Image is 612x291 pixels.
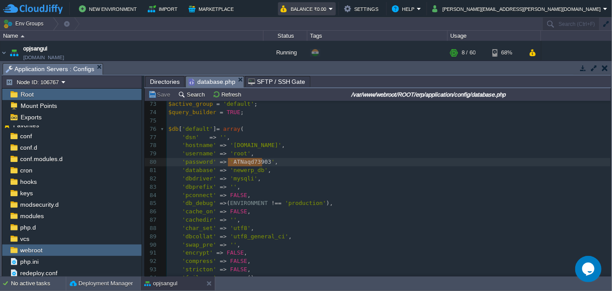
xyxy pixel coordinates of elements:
span: = [217,101,220,107]
div: 82 [145,175,159,183]
button: Import [148,4,181,14]
span: '' [220,134,227,140]
div: 68% [492,41,521,65]
span: => [220,233,227,240]
a: modules [18,212,45,220]
span: 'root' [230,150,251,157]
button: Refresh [213,90,244,98]
button: New Environment [79,4,139,14]
span: TRUE [227,109,240,115]
span: Mount Points [19,102,58,110]
span: FALSE [227,249,244,256]
span: database.php [189,76,235,87]
span: 'newerp_db' [230,167,268,173]
div: Status [264,31,307,41]
span: = [220,109,223,115]
span: 'compress' [182,258,216,264]
span: hooks [18,178,38,186]
div: 76 [145,125,159,133]
span: 'utf8_general_ci' [230,233,288,240]
span: ; [240,109,244,115]
span: [ [178,126,182,132]
span: (), [247,274,257,281]
div: 88 [145,224,159,233]
img: AMDAwAAAACH5BAEAAAAALAAAAAABAAEAAAICRAEAOw== [8,41,20,65]
span: Application Servers : Configs [6,64,94,75]
div: 81 [145,166,159,175]
a: opjsangul [23,44,47,53]
span: FALSE [230,208,247,215]
span: , [251,225,254,231]
span: Directories [150,76,180,87]
span: , [237,241,241,248]
div: Name [1,31,263,41]
button: Marketplace [189,4,236,14]
div: 91 [145,249,159,257]
span: => [220,266,227,273]
iframe: chat widget [575,256,603,282]
span: ' [230,158,234,165]
div: 92 [145,257,159,266]
a: conf.d [18,144,39,151]
span: ( [240,126,244,132]
span: , [247,266,251,273]
span: $db [168,126,178,132]
a: redeploy.conf [18,269,59,277]
span: 'mysqli' [230,175,258,182]
span: => [220,258,227,264]
span: '[DOMAIN_NAME]' [230,142,281,148]
a: Root [19,90,35,98]
a: vcs [18,235,31,243]
span: 'password' [182,158,216,165]
div: 93 [145,266,159,274]
span: 'hostname' [182,142,216,148]
div: 85 [145,199,159,208]
span: 'cache_on' [182,208,216,215]
span: 'db_debug' [182,200,216,206]
a: webroot [18,246,44,254]
span: , [281,142,285,148]
span: 'char_set' [182,225,216,231]
span: 'stricton' [182,266,216,273]
div: 78 [145,141,159,150]
span: '' [230,216,237,223]
span: ' [271,158,275,165]
div: 87 [145,216,159,224]
span: => [220,150,227,157]
div: 75 [145,117,159,125]
a: conf.modules.d [18,155,64,163]
span: , [275,158,278,165]
span: ; [254,101,258,107]
span: 'swap_pre' [182,241,216,248]
span: ENVIRONMENT [230,200,268,206]
span: $query_builder [168,109,217,115]
span: keys [18,189,34,197]
span: => [210,134,217,140]
span: 'dsn' [182,134,199,140]
span: $active_group [168,101,213,107]
span: , [251,150,254,157]
span: => [220,241,227,248]
span: 'production' [285,200,326,206]
div: Running [263,41,307,65]
div: 94 [145,274,159,282]
span: FALSE [230,192,247,198]
a: Exports [19,113,43,121]
span: , [237,216,241,223]
button: Settings [344,4,381,14]
span: array [230,274,247,281]
span: => [220,274,227,281]
button: opjsangul [144,279,178,288]
button: Deployment Manager [70,279,133,288]
span: 'utf8' [230,225,251,231]
span: => [220,158,227,165]
span: 'default' [223,101,254,107]
span: 'username' [182,150,216,157]
span: , [288,233,292,240]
